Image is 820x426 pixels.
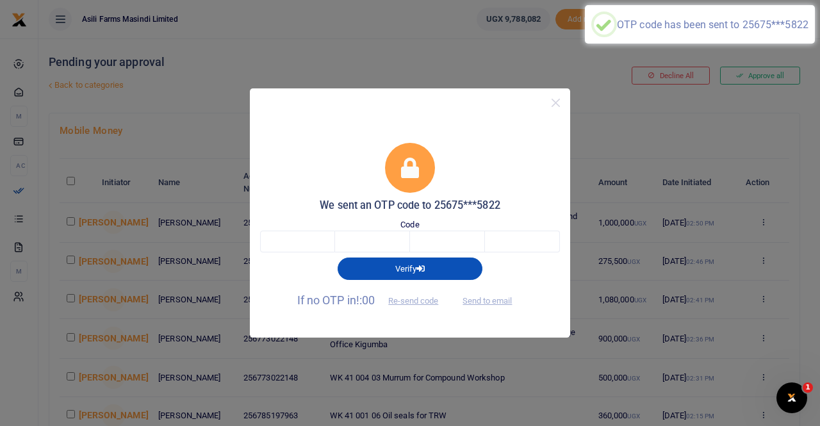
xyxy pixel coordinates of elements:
label: Code [400,218,419,231]
button: Verify [338,258,482,279]
button: Close [546,94,565,112]
span: If no OTP in [297,293,450,307]
h5: We sent an OTP code to 25675***5822 [260,199,560,212]
span: 1 [803,382,813,393]
div: OTP code has been sent to 25675***5822 [617,19,808,31]
span: !:00 [356,293,375,307]
iframe: Intercom live chat [776,382,807,413]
